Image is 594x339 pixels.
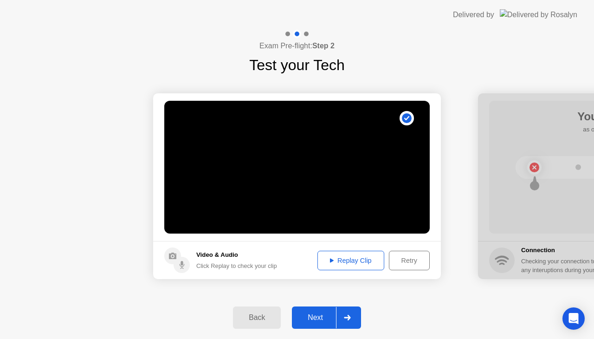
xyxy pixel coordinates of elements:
button: Retry [389,251,430,270]
div: Click Replay to check your clip [196,261,277,270]
button: Next [292,306,361,329]
div: Next [295,313,336,322]
button: Back [233,306,281,329]
button: Replay Clip [317,251,384,270]
div: Back [236,313,278,322]
div: Replay Clip [321,257,381,264]
div: Retry [392,257,426,264]
b: Step 2 [312,42,335,50]
img: Delivered by Rosalyn [500,9,577,20]
h1: Test your Tech [249,54,345,76]
h4: Exam Pre-flight: [259,40,335,52]
div: Delivered by [453,9,494,20]
h5: Video & Audio [196,250,277,260]
div: Open Intercom Messenger [562,307,585,330]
